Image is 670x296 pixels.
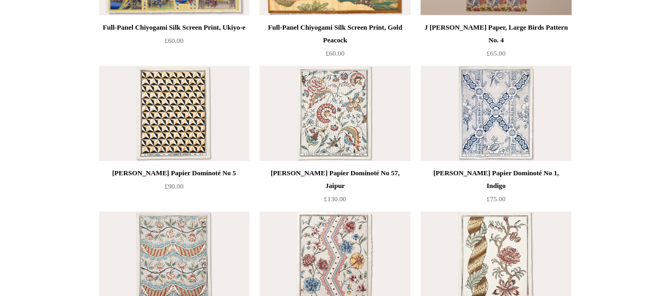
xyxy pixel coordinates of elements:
[260,66,410,161] img: Antoinette Poisson Papier Dominoté No 57, Jaipur
[260,21,410,65] a: Full-Panel Chiyogami Silk Screen Print, Gold Peacock £60.00
[165,37,184,44] span: £60.00
[487,49,506,57] span: £65.00
[326,49,345,57] span: £60.00
[421,21,571,65] a: J [PERSON_NAME] Paper, Large Birds Pattern No. 4 £65.00
[99,21,249,65] a: Full-Panel Chiyogami Silk Screen Print, Ukiyo-e £60.00
[421,66,571,161] img: Antoinette Poisson Papier Dominoté No 1, Indigo
[487,195,506,203] span: £75.00
[324,195,346,203] span: £130.00
[165,182,184,190] span: £90.00
[421,167,571,210] a: [PERSON_NAME] Papier Dominoté No 1, Indigo £75.00
[102,167,247,180] div: [PERSON_NAME] Papier Dominoté No 5
[99,66,249,161] a: Antoinette Poisson Papier Dominoté No 5 Antoinette Poisson Papier Dominoté No 5
[262,21,407,47] div: Full-Panel Chiyogami Silk Screen Print, Gold Peacock
[102,21,247,34] div: Full-Panel Chiyogami Silk Screen Print, Ukiyo-e
[423,167,568,192] div: [PERSON_NAME] Papier Dominoté No 1, Indigo
[260,66,410,161] a: Antoinette Poisson Papier Dominoté No 57, Jaipur Antoinette Poisson Papier Dominoté No 57, Jaipur
[262,167,407,192] div: [PERSON_NAME] Papier Dominoté No 57, Jaipur
[99,66,249,161] img: Antoinette Poisson Papier Dominoté No 5
[423,21,568,47] div: J [PERSON_NAME] Paper, Large Birds Pattern No. 4
[260,167,410,210] a: [PERSON_NAME] Papier Dominoté No 57, Jaipur £130.00
[99,167,249,210] a: [PERSON_NAME] Papier Dominoté No 5 £90.00
[421,66,571,161] a: Antoinette Poisson Papier Dominoté No 1, Indigo Antoinette Poisson Papier Dominoté No 1, Indigo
